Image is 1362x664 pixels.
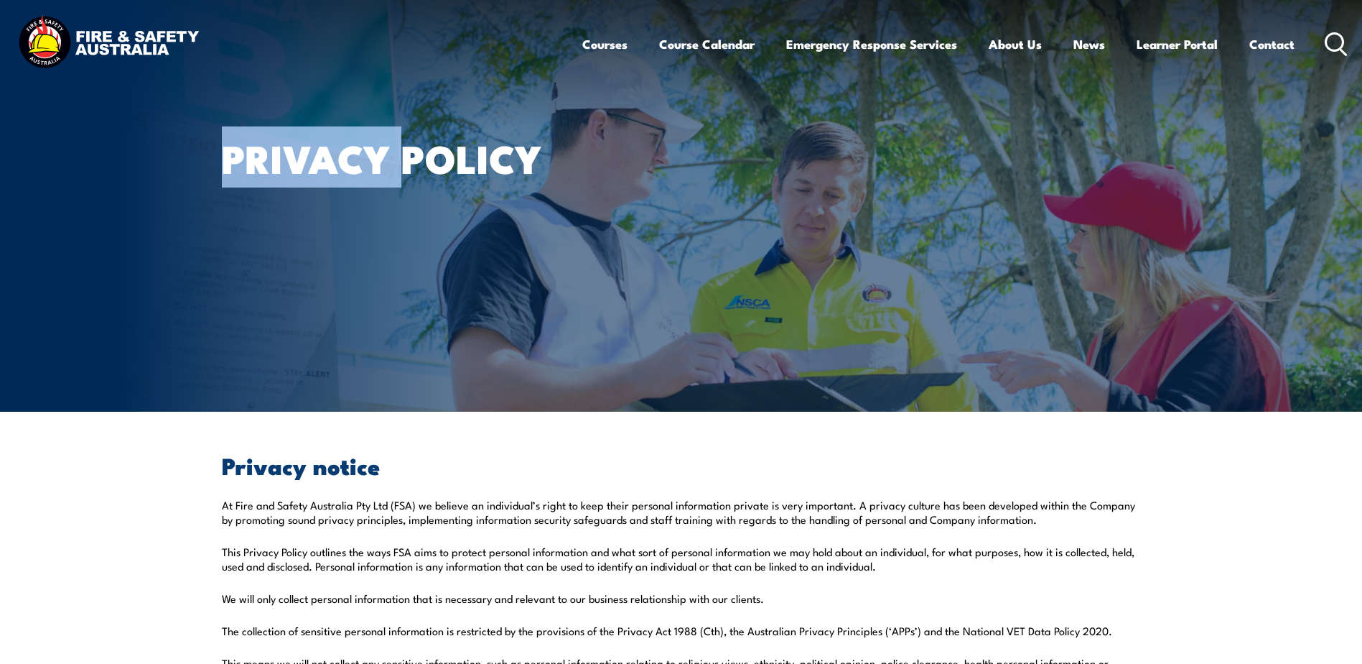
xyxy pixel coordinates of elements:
[989,25,1042,63] a: About Us
[582,25,628,63] a: Courses
[222,455,1141,475] h2: Privacy notice
[222,624,1141,638] p: The collection of sensitive personal information is restricted by the provisions of the Privacy A...
[659,25,755,63] a: Course Calendar
[1073,25,1105,63] a: News
[222,545,1141,573] p: This Privacy Policy outlines the ways FSA aims to protect personal information and what sort of p...
[1249,25,1295,63] a: Contact
[1137,25,1218,63] a: Learner Portal
[222,591,1141,606] p: We will only collect personal information that is necessary and relevant to our business relation...
[222,498,1141,527] p: At Fire and Safety Australia Pty Ltd (FSA) we believe an individual’s right to keep their persona...
[222,141,577,175] h1: Privacy Policy
[786,25,957,63] a: Emergency Response Services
